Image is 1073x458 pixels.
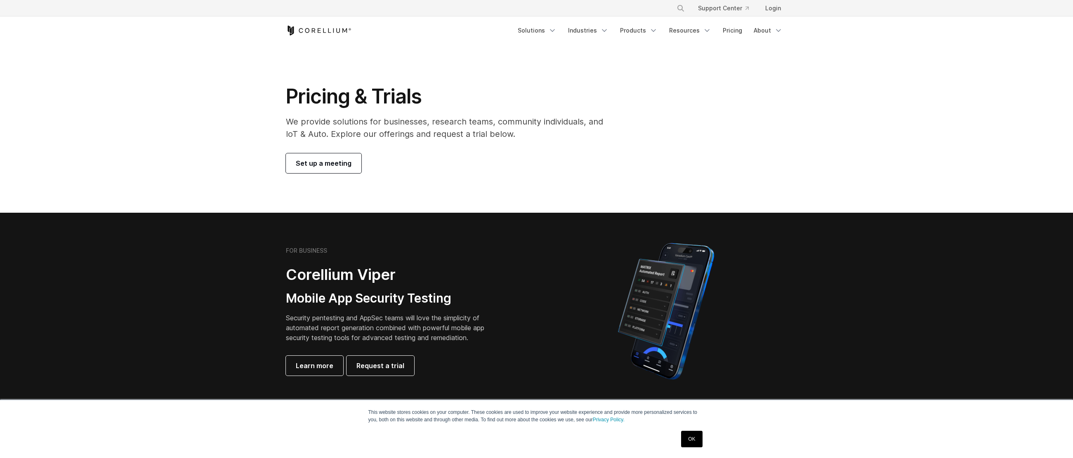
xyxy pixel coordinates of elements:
[368,409,705,423] p: This website stores cookies on your computer. These cookies are used to improve your website expe...
[286,115,615,140] p: We provide solutions for businesses, research teams, community individuals, and IoT & Auto. Explo...
[664,23,716,38] a: Resources
[681,431,702,447] a: OK
[667,1,788,16] div: Navigation Menu
[513,23,561,38] a: Solutions
[296,158,351,168] span: Set up a meeting
[286,291,497,306] h3: Mobile App Security Testing
[604,239,728,383] img: Corellium MATRIX automated report on iPhone showing app vulnerability test results across securit...
[718,23,747,38] a: Pricing
[749,23,788,38] a: About
[286,247,327,254] h6: FOR BUSINESS
[513,23,788,38] div: Navigation Menu
[286,356,343,376] a: Learn more
[286,26,351,35] a: Corellium Home
[286,84,615,109] h1: Pricing & Trials
[615,23,663,38] a: Products
[356,361,404,371] span: Request a trial
[759,1,788,16] a: Login
[691,1,755,16] a: Support Center
[286,265,497,284] h2: Corellium Viper
[286,313,497,343] p: Security pentesting and AppSec teams will love the simplicity of automated report generation comb...
[286,153,361,173] a: Set up a meeting
[296,361,333,371] span: Learn more
[347,356,414,376] a: Request a trial
[563,23,613,38] a: Industries
[593,417,625,423] a: Privacy Policy.
[673,1,688,16] button: Search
